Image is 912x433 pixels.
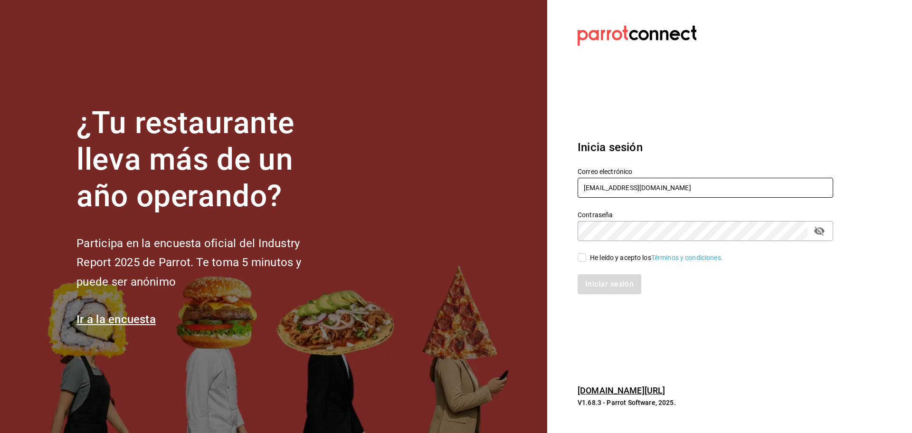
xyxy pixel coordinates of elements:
[578,385,665,395] a: [DOMAIN_NAME][URL]
[76,234,333,292] h2: Participa en la encuesta oficial del Industry Report 2025 de Parrot. Te toma 5 minutos y puede se...
[811,223,827,239] button: passwordField
[578,168,833,175] label: Correo electrónico
[651,254,723,261] a: Términos y condiciones.
[578,178,833,198] input: Ingresa tu correo electrónico
[76,313,156,326] a: Ir a la encuesta
[578,139,833,156] h3: Inicia sesión
[76,105,333,214] h1: ¿Tu restaurante lleva más de un año operando?
[590,253,723,263] div: He leído y acepto los
[578,398,833,407] p: V1.68.3 - Parrot Software, 2025.
[578,212,833,218] label: Contraseña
